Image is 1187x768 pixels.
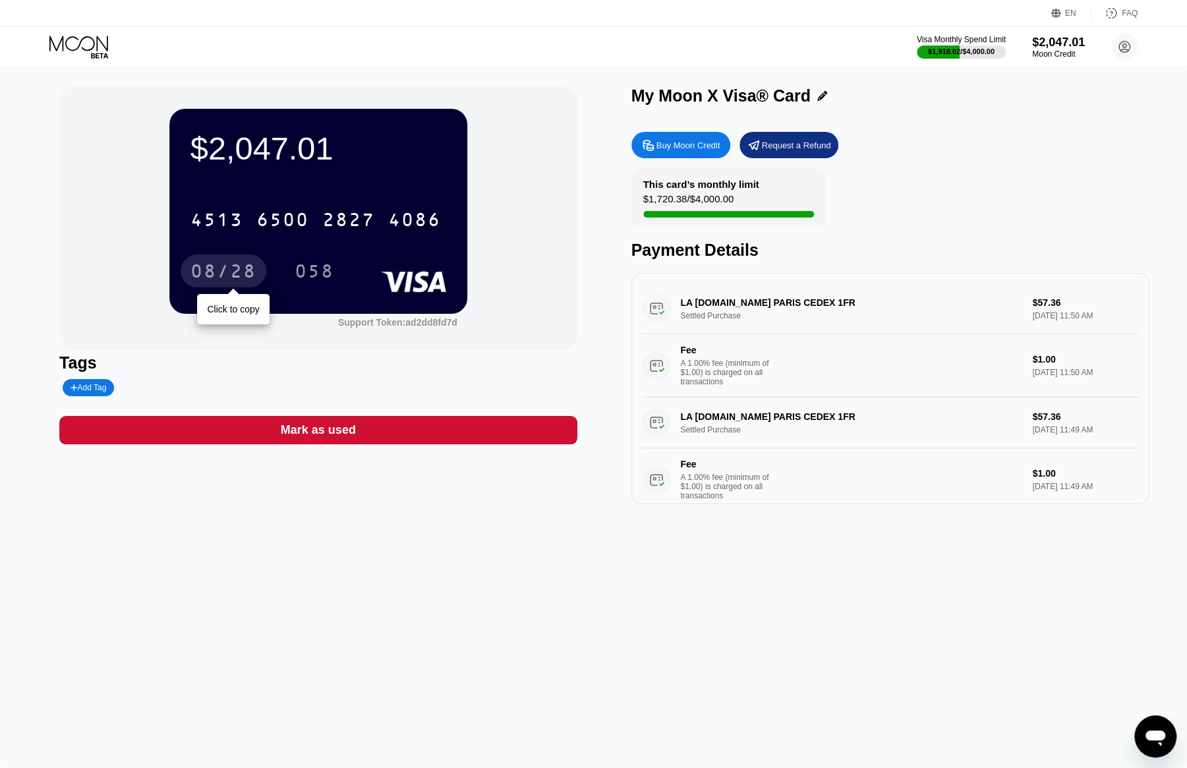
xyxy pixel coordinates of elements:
div: Fee [681,459,773,469]
div: Mark as used [59,416,577,444]
div: This card’s monthly limit [643,179,759,190]
div: 08/28 [190,262,256,283]
div: Add Tag [63,379,114,396]
div: 058 [285,254,344,287]
div: Moon Credit [1032,49,1085,59]
div: FAQ [1091,7,1138,20]
div: 2827 [322,211,375,232]
div: FeeA 1.00% fee (minimum of $1.00) is charged on all transactions$1.00[DATE] 11:49 AM [642,448,1138,512]
div: Click to copy [207,304,259,314]
div: Fee [681,345,773,355]
div: 4513650028274086 [183,203,449,236]
div: $1,918.02 / $4,000.00 [928,47,995,55]
div: 08/28 [181,254,266,287]
div: $2,047.01 [190,130,446,167]
div: EN [1051,7,1091,20]
div: FeeA 1.00% fee (minimum of $1.00) is charged on all transactions$1.00[DATE] 11:50 AM [642,334,1138,398]
div: A 1.00% fee (minimum of $1.00) is charged on all transactions [681,473,780,500]
div: Payment Details [631,241,1149,260]
div: Support Token: ad2dd8fd7d [338,317,457,328]
div: $2,047.01Moon Credit [1032,36,1085,59]
div: [DATE] 11:50 AM [1033,368,1138,377]
div: $2,047.01 [1032,36,1085,49]
div: $1,720.38 / $4,000.00 [643,193,734,211]
div: 4086 [388,211,441,232]
div: Request a Refund [739,132,838,158]
div: Visa Monthly Spend Limit [917,35,1006,44]
div: A 1.00% fee (minimum of $1.00) is charged on all transactions [681,359,780,386]
div: 058 [295,262,334,283]
div: EN [1065,9,1076,18]
div: Add Tag [71,383,106,392]
div: 6500 [256,211,309,232]
div: Buy Moon Credit [656,140,720,151]
div: Support Token:ad2dd8fd7d [338,317,457,328]
div: $1.00 [1033,354,1138,365]
div: Mark as used [281,423,356,438]
div: Tags [59,353,577,372]
div: $1.00 [1033,468,1138,479]
div: Buy Moon Credit [631,132,730,158]
div: [DATE] 11:49 AM [1033,482,1138,491]
div: Request a Refund [762,140,831,151]
div: 4513 [190,211,243,232]
div: Visa Monthly Spend Limit$1,918.02/$4,000.00 [917,35,1006,59]
div: My Moon X Visa® Card [631,86,811,105]
iframe: Bouton de lancement de la fenêtre de messagerie [1134,715,1176,757]
div: FAQ [1122,9,1138,18]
